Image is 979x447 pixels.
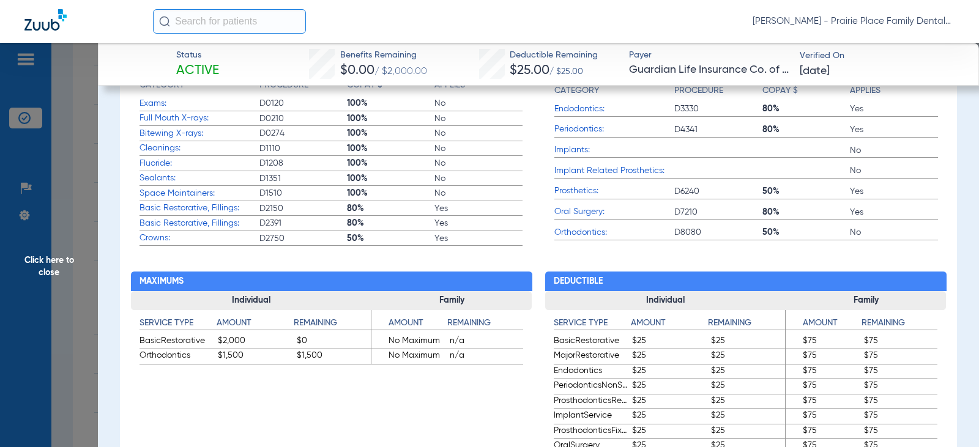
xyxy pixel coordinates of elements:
[800,64,830,79] span: [DATE]
[762,226,850,238] span: 50%
[447,317,523,334] app-breakdown-title: Remaining
[140,349,214,364] span: Orthodontics
[259,232,347,245] span: D2750
[434,142,522,155] span: No
[762,206,850,218] span: 80%
[629,62,789,78] span: Guardian Life Insurance Co. of America
[711,424,786,439] span: $25
[674,103,762,115] span: D3330
[259,127,347,139] span: D0274
[434,172,522,185] span: No
[632,379,707,394] span: $25
[347,127,434,139] span: 100%
[554,205,674,218] span: Oral Surgery:
[140,232,259,245] span: Crowns:
[554,185,674,198] span: Prosthetics:
[450,349,524,364] span: n/a
[140,97,259,110] span: Exams:
[786,291,946,311] h3: Family
[347,142,434,155] span: 100%
[140,202,259,215] span: Basic Restorative, Fillings:
[711,349,786,364] span: $25
[632,424,707,439] span: $25
[434,113,522,125] span: No
[554,84,599,97] h4: Category
[140,187,259,200] span: Space Maintainers:
[632,409,707,424] span: $25
[140,334,214,349] span: BasicRestorative
[786,379,860,394] span: $75
[545,291,786,311] h3: Individual
[218,349,292,364] span: $1,500
[554,317,631,334] app-breakdown-title: Service Type
[140,217,259,230] span: Basic Restorative, Fillings:
[554,103,674,116] span: Endodontics:
[297,349,371,364] span: $1,500
[140,142,259,155] span: Cleanings:
[259,202,347,215] span: D2150
[176,62,219,79] span: Active
[347,172,434,185] span: 100%
[711,364,786,379] span: $25
[340,64,374,77] span: $0.00
[674,84,723,97] h4: Procedure
[711,379,786,394] span: $25
[371,317,447,334] app-breakdown-title: Amount
[786,317,862,334] app-breakdown-title: Amount
[259,142,347,155] span: D1110
[297,334,371,349] span: $0
[632,394,707,409] span: $25
[347,97,434,109] span: 100%
[850,185,937,198] span: Yes
[629,49,789,62] span: Payer
[753,15,955,28] span: [PERSON_NAME] - Prairie Place Family Dental
[850,144,937,157] span: No
[434,97,522,109] span: No
[864,424,938,439] span: $75
[347,202,434,215] span: 80%
[434,157,522,169] span: No
[434,217,522,229] span: Yes
[140,127,259,140] span: Bitewing X-rays:
[850,164,937,177] span: No
[510,49,598,62] span: Deductible Remaining
[631,317,708,334] app-breakdown-title: Amount
[259,157,347,169] span: D1208
[140,317,217,334] app-breakdown-title: Service Type
[434,187,522,199] span: No
[786,334,860,349] span: $75
[131,272,532,291] h2: Maximums
[631,317,708,330] h4: Amount
[371,291,532,311] h3: Family
[153,9,306,34] input: Search for patients
[762,124,850,136] span: 80%
[554,349,628,364] span: MajorRestorative
[554,317,631,330] h4: Service Type
[374,67,427,76] span: / $2,000.00
[554,164,674,177] span: Implant Related Prosthetics:
[140,112,259,125] span: Full Mouth X-rays:
[217,317,294,330] h4: Amount
[554,144,674,157] span: Implants:
[850,124,937,136] span: Yes
[632,349,707,364] span: $25
[632,334,707,349] span: $25
[371,334,445,349] span: No Maximum
[554,364,628,379] span: Endodontics
[864,364,938,379] span: $75
[434,127,522,139] span: No
[217,317,294,334] app-breakdown-title: Amount
[371,317,447,330] h4: Amount
[864,334,938,349] span: $75
[554,379,628,394] span: PeriodonticsNonSurgical
[864,394,938,409] span: $75
[554,394,628,409] span: ProsthodonticsRemovable
[259,172,347,185] span: D1351
[762,185,850,198] span: 50%
[140,157,259,170] span: Fluoride:
[850,206,937,218] span: Yes
[632,364,707,379] span: $25
[708,317,785,334] app-breakdown-title: Remaining
[347,157,434,169] span: 100%
[674,206,762,218] span: D7210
